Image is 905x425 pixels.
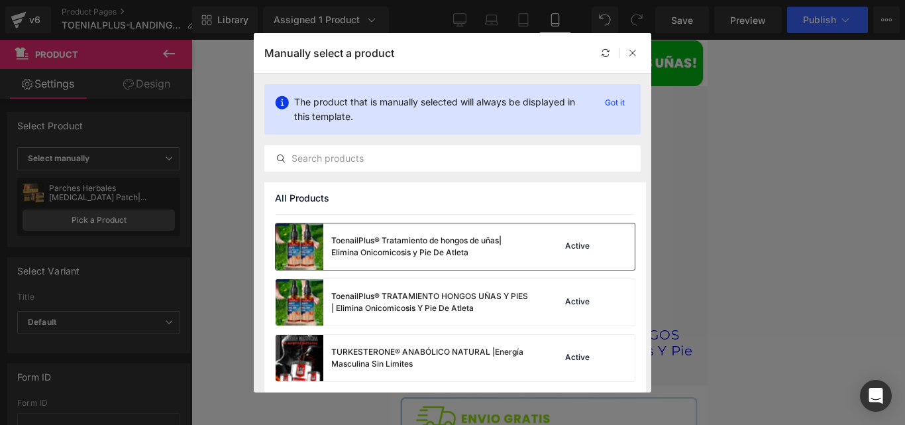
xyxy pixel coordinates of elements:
[264,46,394,60] p: Manually select a product
[562,297,592,308] div: Active
[276,223,323,270] img: product-img
[331,290,530,314] div: ToenailPlus® TRATAMIENTO HONGOS UÑAS Y PIES | Elimina Onicomicosis Y Pie De Atleta
[264,182,646,214] div: All Products
[331,235,530,259] div: ToenailPlus® Tratamiento de hongos de uñas| Elimina Onicomicosis y Pie De Atleta
[331,346,530,370] div: TURKESTERONE® ANABÓLICO NATURAL |Energía Masculina Sin Límites
[562,353,592,363] div: Active
[294,95,589,124] p: The product that is manually selected will always be displayed in this template.
[562,241,592,252] div: Active
[7,287,311,335] a: ToenailPlus® TRATAMIENTO HONGOS UÑAS Y PIES | Elimina Onicomicosis Y Pie De Atleta
[276,279,323,326] img: product-img
[600,95,630,111] p: Got it
[265,151,640,166] input: Search products
[68,58,250,287] img: ToenailPlus® TRATAMIENTO HONGOS UÑAS Y PIES | Elimina Onicomicosis Y Pie De Atleta
[276,335,323,381] img: product-img
[860,380,892,412] div: Open Intercom Messenger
